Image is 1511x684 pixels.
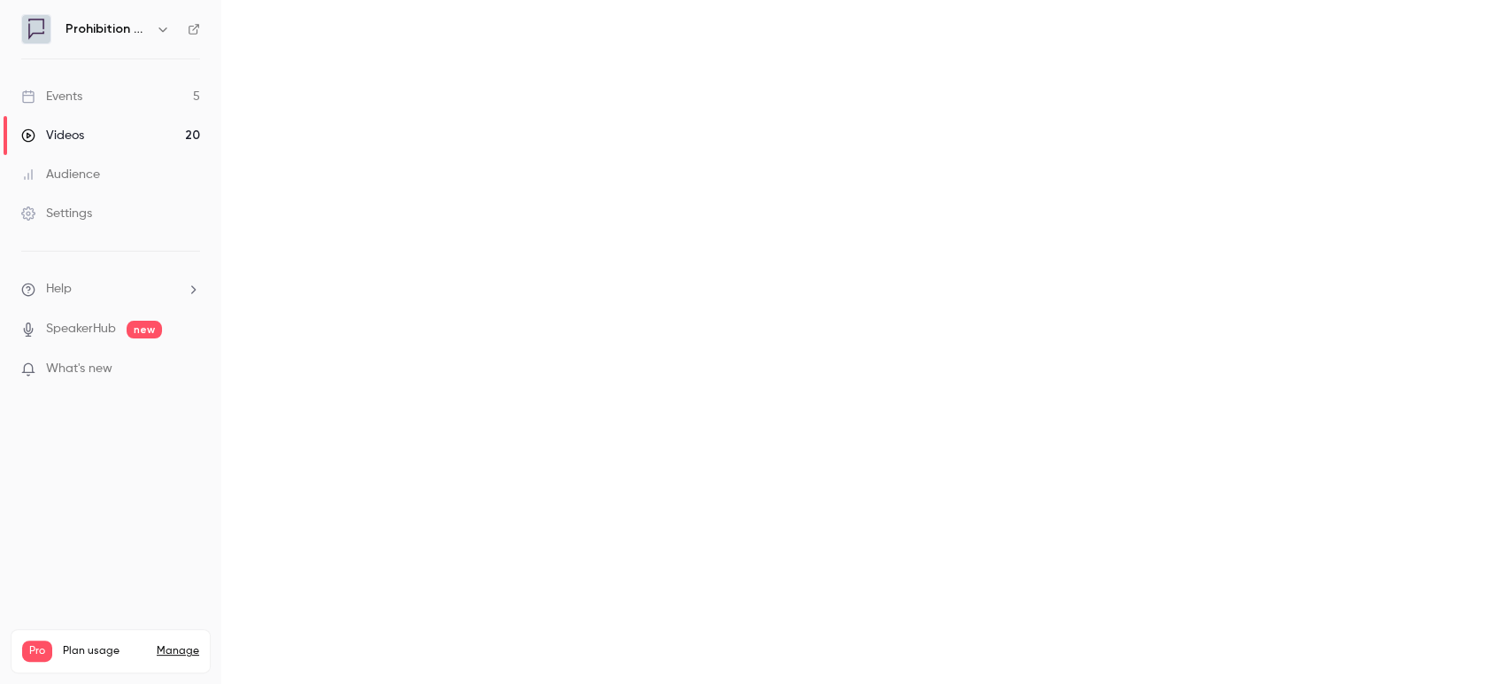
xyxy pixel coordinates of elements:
span: new [127,321,162,338]
h6: Prohibition PR [66,20,149,38]
a: Manage [157,644,199,658]
img: Prohibition PR [22,15,50,43]
span: Plan usage [63,644,146,658]
div: Videos [21,127,84,144]
div: Settings [21,205,92,222]
span: What's new [46,360,112,378]
div: Audience [21,166,100,183]
span: Help [46,280,72,299]
div: Events [21,88,82,105]
li: help-dropdown-opener [21,280,200,299]
a: SpeakerHub [46,320,116,338]
span: Pro [22,641,52,662]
